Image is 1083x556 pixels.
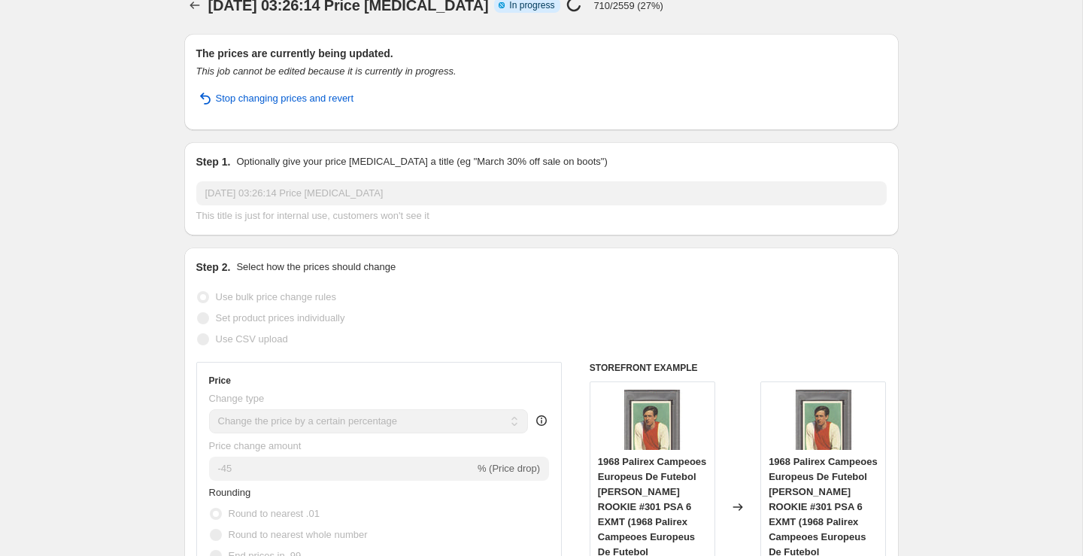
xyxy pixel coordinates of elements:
p: Optionally give your price [MEDICAL_DATA] a title (eg "March 30% off sale on boots") [236,154,607,169]
span: Use CSV upload [216,333,288,345]
span: Round to nearest .01 [229,508,320,519]
span: This title is just for internal use, customers won't see it [196,210,429,221]
span: Use bulk price change rules [216,291,336,302]
h2: Step 2. [196,260,231,275]
i: This job cannot be edited because it is currently in progress. [196,65,457,77]
h2: Step 1. [196,154,231,169]
h6: STOREFRONT EXAMPLE [590,362,887,374]
div: help [534,413,549,428]
input: 30% off holiday sale [196,181,887,205]
span: Stop changing prices and revert [216,91,354,106]
span: Round to nearest whole number [229,529,368,540]
span: Set product prices individually [216,312,345,324]
span: % (Price drop) [478,463,540,474]
img: img20250801_14414993_80x.jpg [622,390,682,450]
h3: Price [209,375,231,387]
span: Rounding [209,487,251,498]
h2: The prices are currently being updated. [196,46,887,61]
p: Select how the prices should change [236,260,396,275]
input: -15 [209,457,475,481]
span: Change type [209,393,265,404]
span: Price change amount [209,440,302,451]
img: img20250801_14414993_80x.jpg [793,390,854,450]
button: Stop changing prices and revert [187,87,363,111]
